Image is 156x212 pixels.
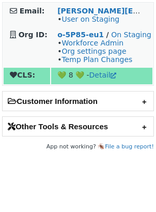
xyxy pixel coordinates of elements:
a: On Staging [111,31,151,39]
h2: Other Tools & Resources [3,117,153,136]
span: • • • [57,39,132,64]
h2: Customer Information [3,92,153,111]
strong: Email: [20,7,45,15]
td: 💚 8 💚 - [51,68,152,84]
span: • [57,15,119,23]
a: Workforce Admin [61,39,123,47]
a: User on Staging [61,15,119,23]
strong: CLS: [10,71,35,79]
footer: App not working? 🪳 [2,142,154,152]
a: Temp Plan Changes [61,55,132,64]
a: File a bug report! [105,143,154,150]
strong: Org ID: [19,31,48,39]
strong: / [106,31,109,39]
a: Org settings page [61,47,126,55]
a: o-5P85-eu1 [57,31,104,39]
a: Detail [89,71,116,79]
